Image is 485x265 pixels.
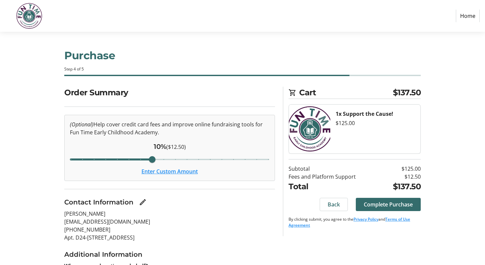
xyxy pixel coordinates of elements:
button: Enter Custom Amount [141,167,198,175]
td: Fees and Platform Support [289,173,382,181]
h2: Order Summary [64,87,275,99]
h1: Purchase [64,48,421,64]
td: Total [289,181,382,193]
button: Edit Contact Information [136,196,149,209]
div: ($12.50) [70,142,269,152]
div: $125.00 [336,119,415,127]
a: Privacy Policy [353,216,378,222]
td: $137.50 [382,181,421,193]
img: Support the Cause! [289,105,330,154]
td: $125.00 [382,165,421,173]
p: Help cover credit card fees and improve online fundraising tools for Fun Time Early Childhood Aca... [70,120,269,136]
p: By clicking submit, you agree to the and [289,216,421,228]
span: $137.50 [393,87,421,99]
div: Step 4 of 5 [64,66,421,72]
p: Apt. D24-[STREET_ADDRESS] [64,234,275,242]
span: Complete Purchase [364,200,413,208]
a: Home [456,10,480,22]
em: (Optional) [70,121,93,128]
span: Cart [299,87,393,99]
p: [EMAIL_ADDRESS][DOMAIN_NAME] [64,218,275,226]
a: Terms of Use Agreement [289,216,410,228]
td: Subtotal [289,165,382,173]
span: Back [328,200,340,208]
button: Back [320,198,348,211]
h3: Additional Information [64,249,275,259]
p: [PHONE_NUMBER] [64,226,275,234]
img: Fun Time Early Childhood Academy's Logo [5,3,52,29]
td: $12.50 [382,173,421,181]
p: [PERSON_NAME] [64,210,275,218]
button: Complete Purchase [356,198,421,211]
strong: 1x Support the Cause! [336,110,393,117]
span: 10% [154,143,166,151]
h3: Contact Information [64,197,134,207]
